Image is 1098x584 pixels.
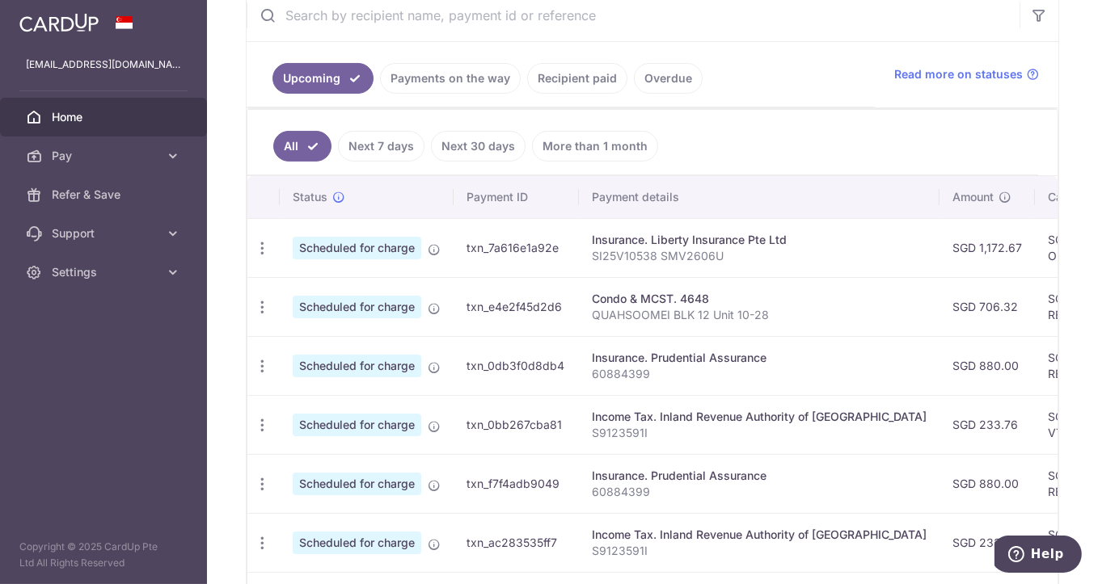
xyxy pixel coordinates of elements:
[592,527,927,543] div: Income Tax. Inland Revenue Authority of [GEOGRAPHIC_DATA]
[592,468,927,484] div: Insurance. Prudential Assurance
[940,218,1035,277] td: SGD 1,172.67
[380,63,521,94] a: Payments on the way
[592,350,927,366] div: Insurance. Prudential Assurance
[894,66,1023,82] span: Read more on statuses
[52,148,158,164] span: Pay
[338,131,424,162] a: Next 7 days
[527,63,627,94] a: Recipient paid
[592,543,927,559] p: S9123591I
[579,176,940,218] th: Payment details
[52,187,158,203] span: Refer & Save
[454,277,579,336] td: txn_e4e2f45d2d6
[894,66,1039,82] a: Read more on statuses
[454,336,579,395] td: txn_0db3f0d8db4
[940,395,1035,454] td: SGD 233.76
[26,57,181,73] p: [EMAIL_ADDRESS][DOMAIN_NAME]
[940,277,1035,336] td: SGD 706.32
[995,536,1082,576] iframe: Opens a widget where you can find more information
[952,189,994,205] span: Amount
[454,395,579,454] td: txn_0bb267cba81
[293,296,421,318] span: Scheduled for charge
[592,291,927,307] div: Condo & MCST. 4648
[940,336,1035,395] td: SGD 880.00
[19,13,99,32] img: CardUp
[454,454,579,513] td: txn_f7f4adb9049
[52,264,158,280] span: Settings
[592,248,927,264] p: SI25V10538 SMV2606U
[592,307,927,323] p: QUAHSOOMEI BLK 12 Unit 10-28
[293,189,327,205] span: Status
[592,425,927,441] p: S9123591I
[52,225,158,242] span: Support
[272,63,374,94] a: Upcoming
[293,473,421,495] span: Scheduled for charge
[532,131,658,162] a: More than 1 month
[293,237,421,259] span: Scheduled for charge
[592,409,927,425] div: Income Tax. Inland Revenue Authority of [GEOGRAPHIC_DATA]
[454,218,579,277] td: txn_7a616e1a92e
[940,454,1035,513] td: SGD 880.00
[293,414,421,436] span: Scheduled for charge
[592,232,927,248] div: Insurance. Liberty Insurance Pte Ltd
[454,176,579,218] th: Payment ID
[52,109,158,125] span: Home
[940,513,1035,572] td: SGD 233.76
[634,63,703,94] a: Overdue
[431,131,526,162] a: Next 30 days
[592,484,927,500] p: 60884399
[293,531,421,554] span: Scheduled for charge
[592,366,927,382] p: 60884399
[273,131,332,162] a: All
[293,355,421,377] span: Scheduled for charge
[454,513,579,572] td: txn_ac283535ff7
